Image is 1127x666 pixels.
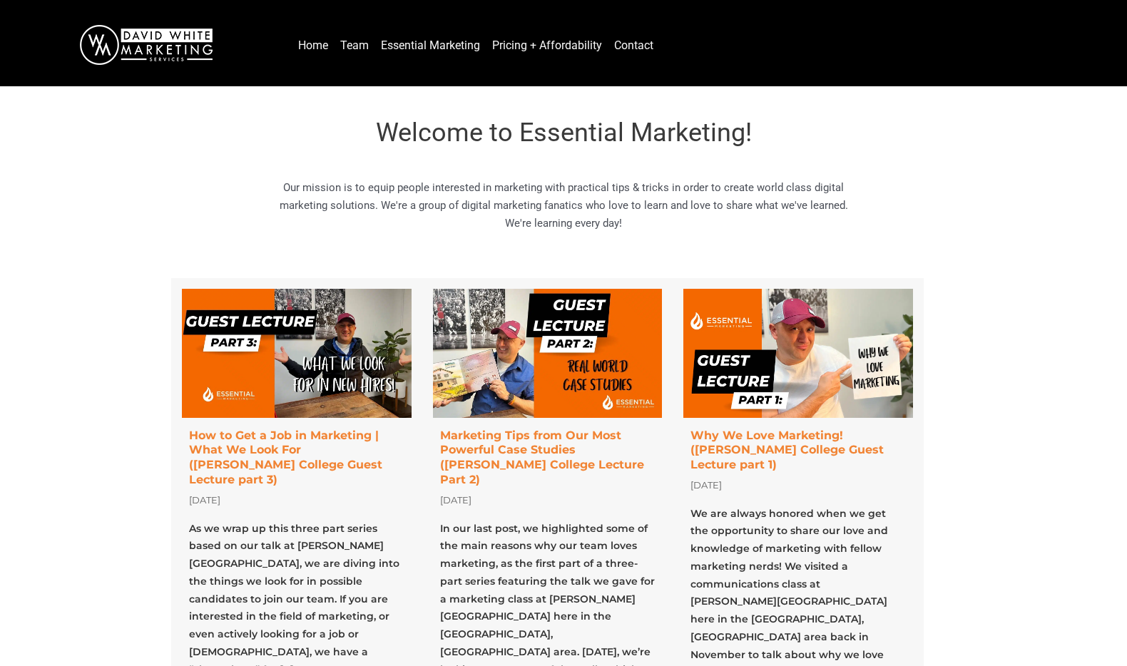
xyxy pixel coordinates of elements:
span: Welcome to Essential Marketing! [376,118,752,148]
a: Home [292,34,334,57]
nav: Menu [292,34,1098,57]
p: Our mission is to equip people interested in marketing with practical tips & tricks in order to c... [278,179,849,232]
a: Contact [608,34,659,57]
img: DavidWhite-Marketing-Logo [80,25,213,65]
a: DavidWhite-Marketing-Logo [80,38,213,51]
span: [DATE] [189,494,220,506]
a: Pricing + Affordability [486,34,608,57]
a: Team [335,34,374,57]
a: Essential Marketing [375,34,486,57]
span: [DATE] [440,494,471,506]
span: [DATE] [690,479,722,491]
